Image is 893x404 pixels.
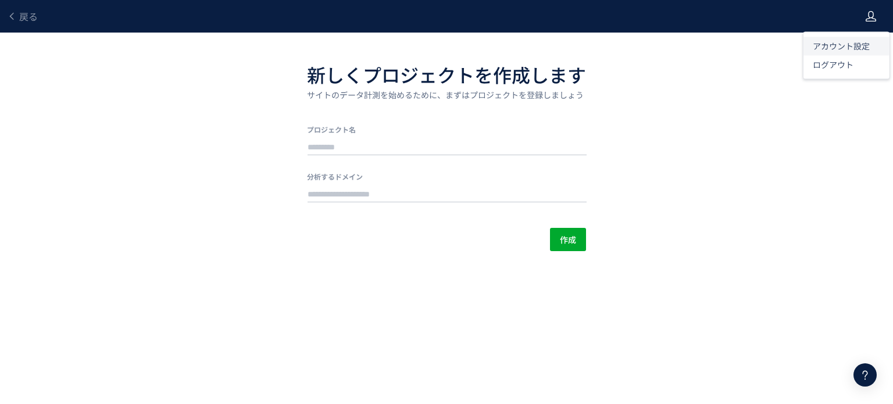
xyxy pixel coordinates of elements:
button: 作成 [550,228,586,251]
label: プロジェクト名 [307,124,586,134]
label: 分析するドメイン [307,171,586,181]
p: サイトのデータ計測を始めるために、まずはプロジェクトを登録しましょう [307,88,586,101]
span: 作成 [560,228,576,251]
span: 戻る [19,9,38,23]
span: ログアウト [813,59,853,70]
span: アカウント設定 [813,40,870,52]
h1: 新しくプロジェクトを作成します [307,60,586,88]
